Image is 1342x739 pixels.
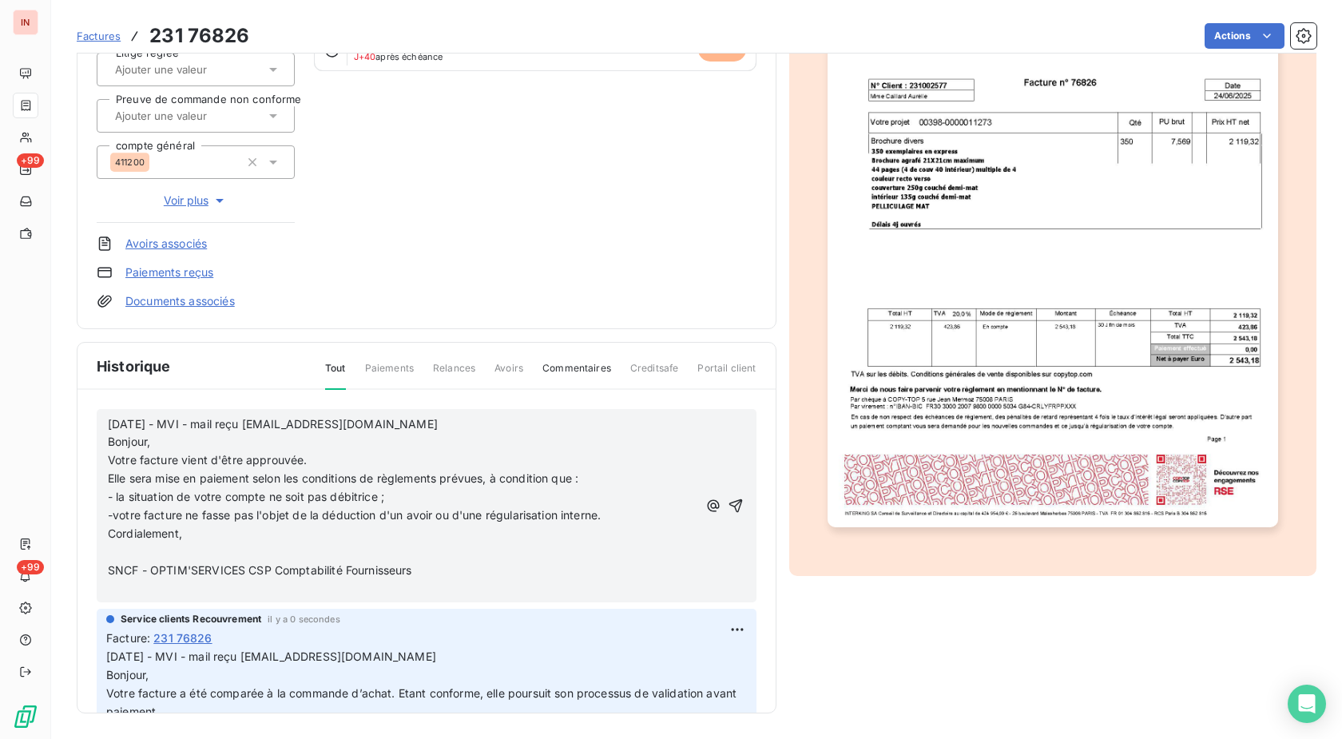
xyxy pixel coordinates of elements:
span: J+40 [354,51,376,62]
input: Ajouter une valeur [113,109,274,123]
span: Factures [77,30,121,42]
button: Actions [1205,23,1284,49]
a: Paiements reçus [125,264,213,280]
span: SNCF - OPTIM'SERVICES CSP Comptabilité Fournisseurs [108,563,412,577]
span: Portail client [697,361,756,388]
a: Factures [77,28,121,44]
span: Votre facture vient d'être approuvée. [108,453,308,467]
span: après échéance [354,52,443,62]
span: +99 [17,153,44,168]
span: Relances [433,361,475,388]
span: Creditsafe [630,361,679,388]
div: Open Intercom Messenger [1288,685,1326,723]
span: Votre facture a été comparée à la commande d’achat. Etant conforme, elle poursuit son processus d... [106,686,740,718]
span: +99 [17,560,44,574]
span: Elle sera mise en paiement selon les conditions de règlements prévues, à condition que : [108,471,578,485]
span: Voir plus [164,193,228,209]
span: il y a 0 secondes [268,614,340,624]
span: Service clients Recouvrement [121,612,261,626]
span: Commentaires [542,361,611,388]
span: Historique [97,356,171,377]
span: 231 76826 [153,630,212,646]
span: 411200 [115,157,145,167]
div: IN [13,10,38,35]
img: Logo LeanPay [13,704,38,729]
span: Tout [325,361,346,390]
span: Facture : [106,630,150,646]
span: Cordialement, [108,526,182,540]
span: - la situation de votre compte ne soit pas débitrice ; [108,490,384,503]
span: Paiements [365,361,414,388]
span: [DATE] - MVI - mail reçu [EMAIL_ADDRESS][DOMAIN_NAME] Bonjour, [106,650,436,681]
button: Voir plus [97,192,295,209]
span: [DATE] - MVI - mail reçu [EMAIL_ADDRESS][DOMAIN_NAME] Bonjour, [108,417,438,449]
span: Avoirs [494,361,523,388]
a: Documents associés [125,293,235,309]
a: Avoirs associés [125,236,207,252]
span: -votre facture ne fasse pas l'objet de la déduction d'un avoir ou d'une régularisation interne. [108,508,601,522]
h3: 231 76826 [149,22,249,50]
input: Ajouter une valeur [113,62,274,77]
